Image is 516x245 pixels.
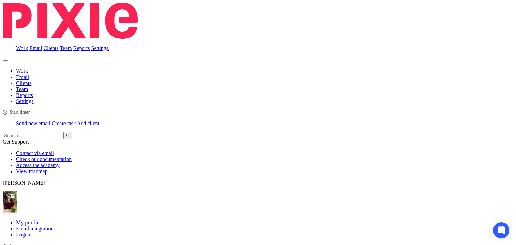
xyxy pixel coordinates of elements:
button: Search [63,132,72,139]
a: View roadmap [16,168,48,174]
input: Search [3,132,62,139]
span: Get Support [3,139,29,145]
a: Reports [73,45,90,51]
img: Pixie [3,3,138,39]
a: Settings [91,45,109,51]
a: Create task [52,120,76,126]
span: Start timer [10,110,30,115]
a: Access the academy [16,162,60,168]
a: Email [16,74,29,80]
a: Send new email [16,120,50,126]
a: Clients [16,80,31,86]
a: Work [16,68,28,74]
p: [PERSON_NAME] [3,180,513,186]
a: Check our documentation [16,156,72,162]
a: Add client [77,120,99,126]
a: Logout [16,232,513,238]
a: Contact via email [16,150,54,156]
a: Work [16,45,28,51]
span: Logout [16,232,32,237]
a: Settings [16,98,34,104]
img: MaxAcc_Sep21_ElliDeanPhoto_030.jpg [3,191,17,213]
a: Email [29,45,42,51]
a: Email integration [16,226,54,231]
a: Team [16,86,28,92]
a: Clients [43,45,58,51]
a: Reports [16,92,33,98]
a: My profile [16,219,39,225]
a: Team [60,45,72,51]
div: Raft Solutions Limited - Payroll Monthly Process - Paycircle [3,110,513,115]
